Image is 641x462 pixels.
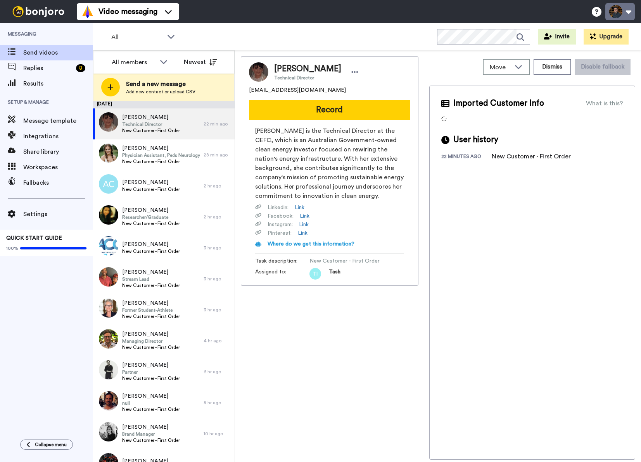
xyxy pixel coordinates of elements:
span: User history [453,134,498,146]
div: 22 minutes ago [441,153,492,161]
span: Results [23,79,93,88]
span: 100% [6,245,18,251]
span: New Customer - First Order [122,127,180,134]
span: Message template [23,116,93,125]
div: 3 hr ago [204,307,231,313]
span: Workspaces [23,163,93,172]
div: 2 hr ago [204,214,231,220]
span: Assigned to: [255,268,309,280]
img: bj-logo-header-white.svg [9,6,67,17]
span: Technical Director [122,121,180,127]
span: [PERSON_NAME] [122,268,180,276]
div: 3 hr ago [204,276,231,282]
span: QUICK START GUIDE [6,235,62,241]
div: New Customer - First Order [492,152,571,161]
span: Stream Lead [122,276,180,282]
a: Link [298,229,308,237]
span: Collapse menu [35,441,67,448]
img: 35af2f8c-fe9b-4e19-a592-da3527361609.jpg [99,360,118,380]
span: [PERSON_NAME] [122,206,180,214]
span: New Customer - First Order [122,313,180,319]
button: Upgrade [584,29,629,45]
span: Replies [23,64,73,73]
button: Newest [178,54,223,70]
div: 8 hr ago [204,400,231,406]
span: Task description : [255,257,309,265]
span: [PERSON_NAME] [122,361,180,369]
div: 28 min ago [204,152,231,158]
span: Add new contact or upload CSV [126,89,195,95]
span: [PERSON_NAME] [274,63,341,75]
img: 924a6b90-3442-4250-8b59-ba63a993d121.jpg [99,112,118,132]
span: Former Student-Athlete [122,307,180,313]
span: Physician Assistant, Peds Neurology [122,152,200,158]
span: Share library [23,147,93,156]
span: Settings [23,210,93,219]
span: Facebook : [268,212,294,220]
span: New Customer - First Order [122,186,180,192]
span: New Customer - First Order [122,282,180,289]
div: 22 min ago [204,121,231,127]
a: Link [299,221,309,228]
span: All [111,33,163,42]
img: f5c58414-d0d1-439e-82bd-d4874cc04133.jpg [99,391,118,410]
span: [PERSON_NAME] [122,240,180,248]
span: Instagram : [268,221,293,228]
button: Disable fallback [575,59,631,75]
img: 2805e15d-0918-4af7-b4d8-b0ca5d9396e1.jpg [99,236,118,256]
span: Integrations [23,132,93,141]
span: [EMAIL_ADDRESS][DOMAIN_NAME] [249,86,346,94]
span: [PERSON_NAME] [122,179,180,186]
div: [DATE] [93,101,235,108]
span: Send a new message [126,79,195,89]
div: 8 [76,64,85,72]
span: Partner [122,369,180,375]
button: Dismiss [534,59,571,75]
span: [PERSON_NAME] [122,113,180,121]
div: 6 hr ago [204,369,231,375]
span: Managing Director [122,338,180,344]
span: Video messaging [98,6,157,17]
span: Fallbacks [23,178,93,187]
span: [PERSON_NAME] [122,144,200,152]
div: All members [112,58,156,67]
span: Pinterest : [268,229,292,237]
img: 3d5d0504-72ad-4bde-819b-1598322fe59f.jpg [99,422,118,441]
span: New Customer - First Order [122,344,180,350]
span: New Customer - First Order [122,248,180,254]
div: What is this? [586,99,623,108]
span: null [122,400,180,406]
span: New Customer - First Order [122,375,180,381]
button: Collapse menu [20,440,73,450]
button: Record [249,100,410,120]
button: Invite [538,29,576,45]
span: [PERSON_NAME] [122,330,180,338]
span: Researcher/Graduate [122,214,180,220]
span: [PERSON_NAME] is the Technical Director at the CEFC, which is an Australian Government-owned clea... [255,126,404,201]
span: [PERSON_NAME] [122,299,180,307]
div: 3 hr ago [204,245,231,251]
img: ac.png [99,174,118,194]
span: New Customer - First Order [122,158,200,165]
img: e5fde51a-194a-45d4-a301-f52f1978656b.jpg [99,205,118,225]
span: New Customer - First Order [122,406,180,412]
span: Where do we get this information? [268,241,354,247]
span: [PERSON_NAME] [122,423,180,431]
img: c5b53b5b-a536-407d-93aa-d762e28bbb9b.jpg [99,298,118,318]
div: 2 hr ago [204,183,231,189]
img: ti.png [309,268,321,280]
span: New Customer - First Order [122,437,180,443]
span: Tash [329,268,340,280]
a: Link [300,212,309,220]
span: Technical Director [274,75,341,81]
img: 81092622-01a3-4845-9b12-18d401edbf44.jpg [99,267,118,287]
img: 7584e264-98c5-47c3-86c0-30284333442b.jpg [99,143,118,163]
span: [PERSON_NAME] [122,392,180,400]
a: Link [295,204,304,211]
span: Brand Manager [122,431,180,437]
span: New Customer - First Order [122,220,180,227]
span: Move [490,63,511,72]
span: Linkedin : [268,204,289,211]
img: Image of Myra Nolan [249,62,268,82]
